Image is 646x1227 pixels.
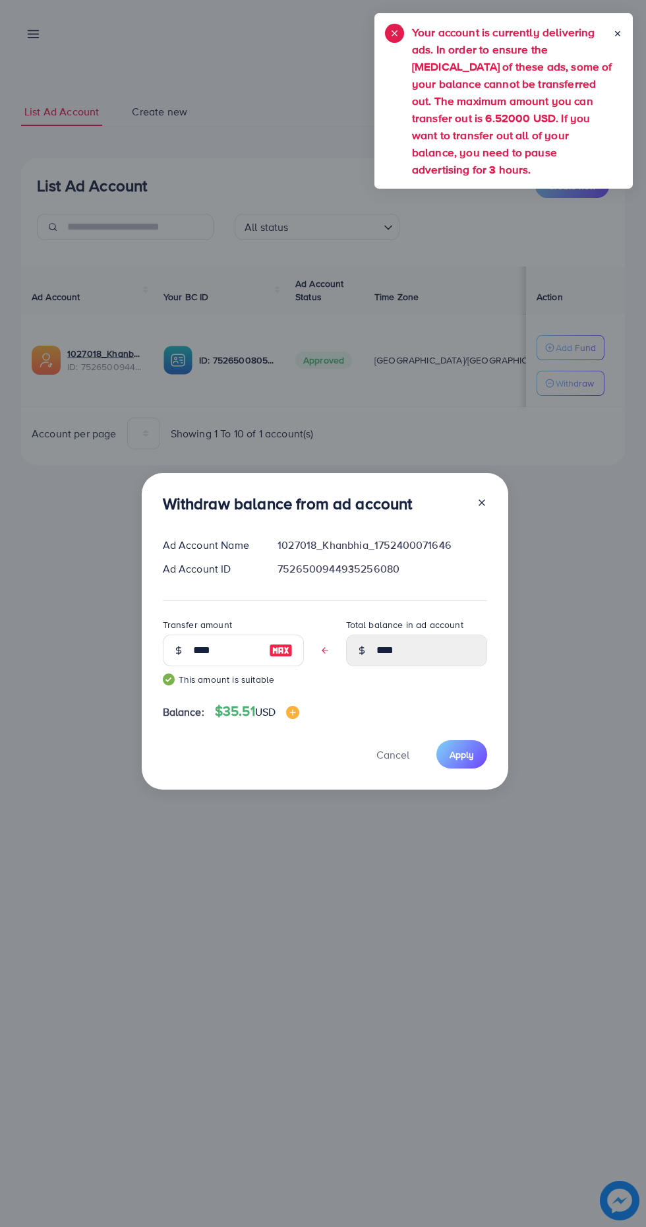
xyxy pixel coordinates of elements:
span: Balance: [163,705,204,720]
div: Ad Account ID [152,561,268,577]
span: Cancel [376,747,409,762]
span: Apply [450,748,474,761]
img: image [269,643,293,658]
label: Transfer amount [163,618,232,631]
div: Ad Account Name [152,538,268,553]
span: USD [255,705,276,719]
button: Cancel [360,740,426,769]
h4: $35.51 [215,703,299,720]
div: 1027018_Khanbhia_1752400071646 [267,538,497,553]
img: guide [163,674,175,685]
h3: Withdraw balance from ad account [163,494,413,513]
div: 7526500944935256080 [267,561,497,577]
label: Total balance in ad account [346,618,463,631]
img: image [286,706,299,719]
button: Apply [436,740,487,769]
small: This amount is suitable [163,673,304,686]
h5: Your account is currently delivering ads. In order to ensure the [MEDICAL_DATA] of these ads, som... [412,24,613,178]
